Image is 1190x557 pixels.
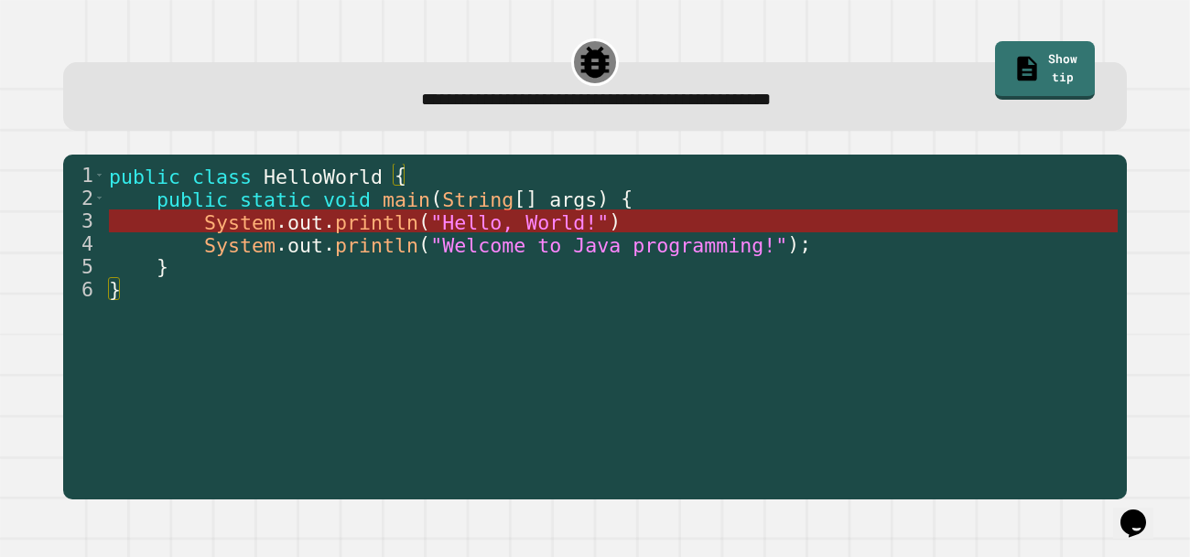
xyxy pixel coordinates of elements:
[383,187,430,210] span: main
[63,278,105,301] div: 6
[549,187,597,210] span: args
[240,187,311,210] span: static
[995,41,1096,100] a: Show tip
[287,233,323,256] span: out
[63,164,105,187] div: 1
[287,210,323,233] span: out
[63,187,105,209] div: 2
[335,233,418,256] span: println
[323,187,371,210] span: void
[204,233,276,256] span: System
[94,187,104,209] span: Toggle code folding, rows 2 through 5
[109,165,180,187] span: public
[335,210,418,233] span: println
[94,164,104,187] span: Toggle code folding, rows 1 through 6
[192,165,252,187] span: class
[264,165,383,187] span: HelloWorld
[1113,484,1172,539] iframe: chat widget
[204,210,276,233] span: System
[430,210,609,233] span: "Hello, World!"
[63,255,105,278] div: 5
[63,209,105,232] div: 3
[430,233,787,256] span: "Welcome to Java programming!"
[157,187,228,210] span: public
[442,187,514,210] span: String
[63,232,105,255] div: 4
